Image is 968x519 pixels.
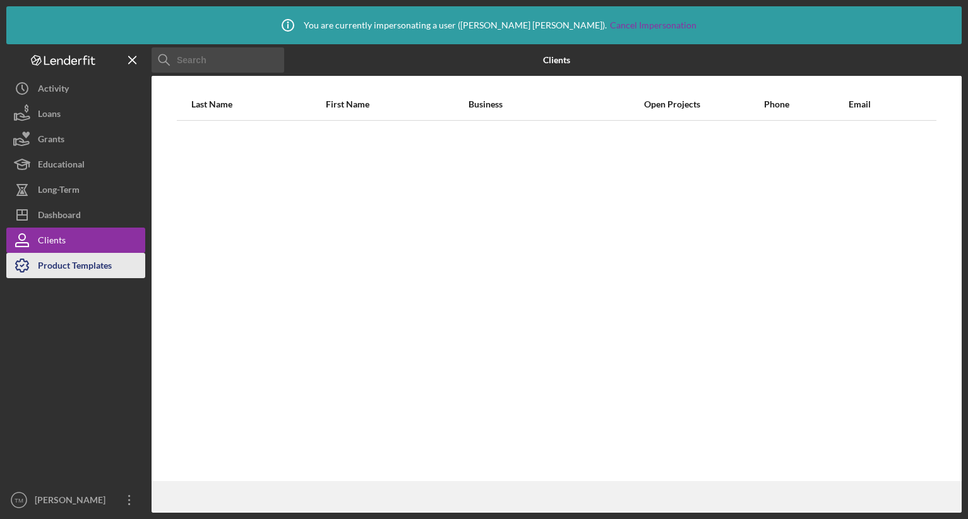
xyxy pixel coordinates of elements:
[6,76,145,101] button: Activity
[6,152,145,177] button: Educational
[152,47,284,73] input: Search
[32,487,114,516] div: [PERSON_NAME]
[38,202,81,231] div: Dashboard
[272,9,696,41] div: You are currently impersonating a user ( [PERSON_NAME] [PERSON_NAME] ).
[38,152,85,180] div: Educational
[191,99,325,109] div: Last Name
[6,253,145,278] button: Product Templates
[6,177,145,202] button: Long-Term
[6,126,145,152] button: Grants
[38,126,64,155] div: Grants
[38,228,66,256] div: Clients
[38,177,80,205] div: Long-Term
[849,99,922,109] div: Email
[38,101,61,130] div: Loans
[38,253,112,281] div: Product Templates
[543,55,570,65] b: Clients
[326,99,467,109] div: First Name
[6,228,145,253] button: Clients
[15,497,23,504] text: TM
[582,99,763,109] div: Open Projects
[764,99,847,109] div: Phone
[469,99,580,109] div: Business
[6,487,145,513] button: TM[PERSON_NAME]
[6,202,145,228] button: Dashboard
[610,20,696,30] a: Cancel Impersonation
[38,76,69,104] div: Activity
[6,101,145,126] button: Loans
